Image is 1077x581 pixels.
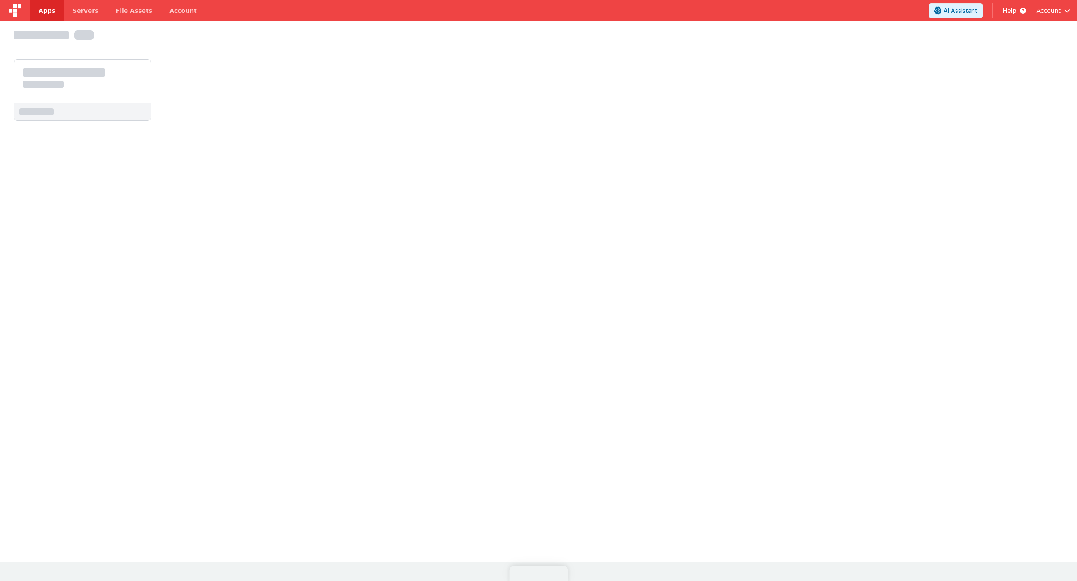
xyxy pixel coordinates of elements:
[116,6,153,15] span: File Assets
[944,6,977,15] span: AI Assistant
[1036,6,1070,15] button: Account
[1003,6,1017,15] span: Help
[39,6,55,15] span: Apps
[1036,6,1061,15] span: Account
[929,3,983,18] button: AI Assistant
[72,6,98,15] span: Servers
